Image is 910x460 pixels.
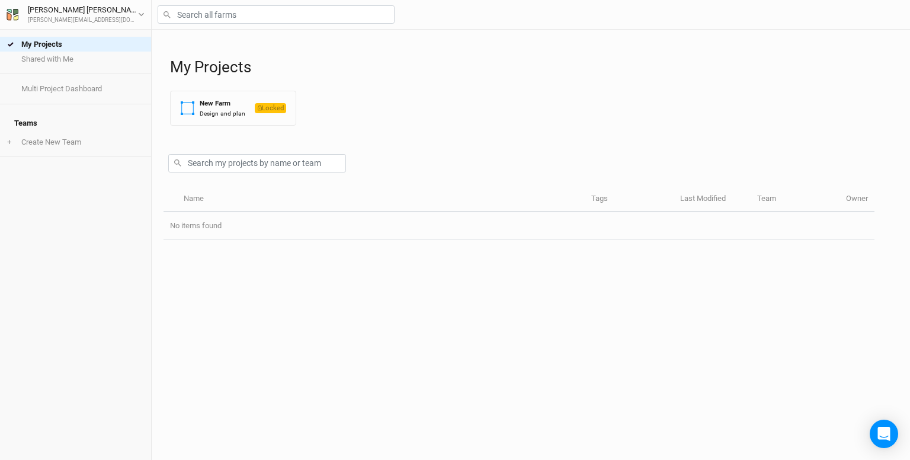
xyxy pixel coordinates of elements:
button: New FarmDesign and planLocked [170,91,296,126]
div: Open Intercom Messenger [870,420,898,448]
div: [PERSON_NAME][EMAIL_ADDRESS][DOMAIN_NAME] [28,16,138,25]
div: Design and plan [200,109,245,118]
span: + [7,138,11,147]
h1: My Projects [170,58,898,76]
th: Last Modified [674,187,751,212]
td: No items found [164,212,874,240]
input: Search my projects by name or team [168,154,346,172]
th: Owner [839,187,874,212]
div: New Farm [200,98,245,108]
span: Locked [255,103,286,113]
button: [PERSON_NAME] [PERSON_NAME][PERSON_NAME][EMAIL_ADDRESS][DOMAIN_NAME] [6,4,145,25]
input: Search all farms [158,5,395,24]
th: Team [751,187,839,212]
div: [PERSON_NAME] [PERSON_NAME] [28,4,138,16]
th: Tags [585,187,674,212]
h4: Teams [7,111,144,135]
th: Name [177,187,584,212]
